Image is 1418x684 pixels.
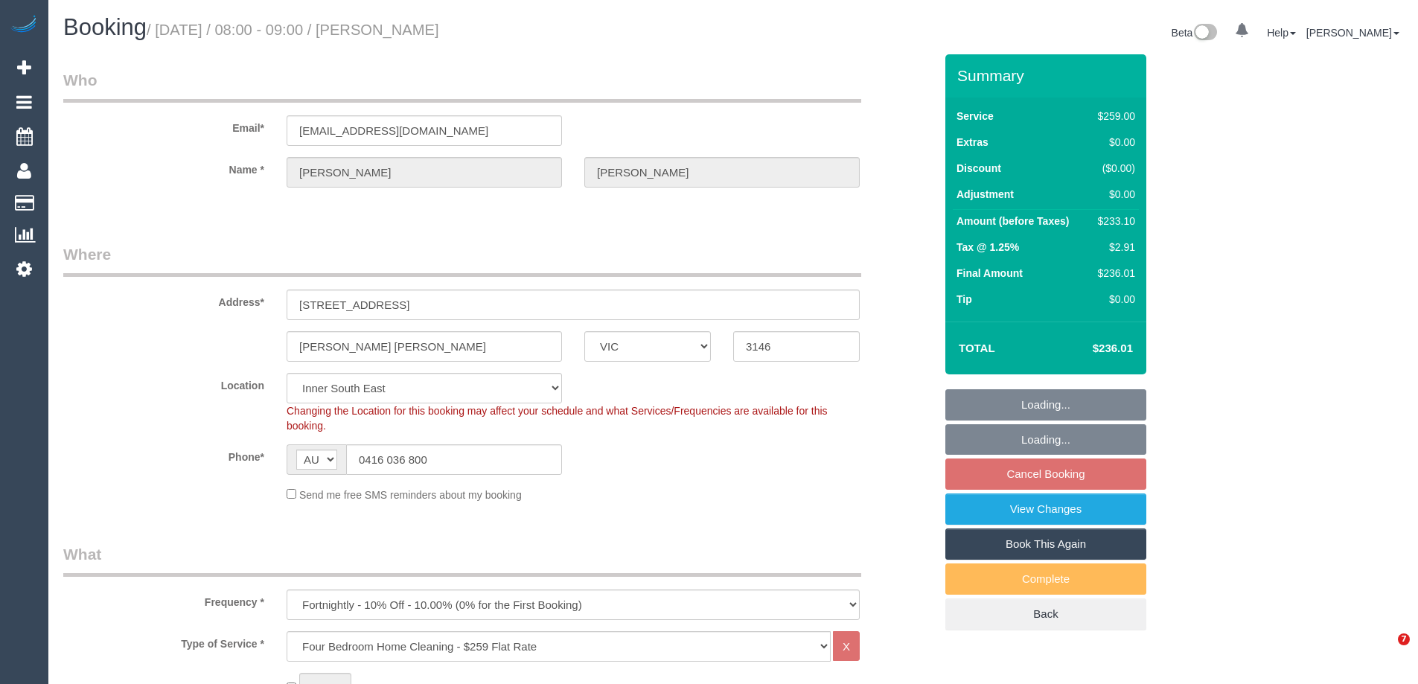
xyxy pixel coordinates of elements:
legend: Who [63,69,861,103]
input: Suburb* [287,331,562,362]
label: Tip [956,292,972,307]
label: Final Amount [956,266,1023,281]
span: Changing the Location for this booking may affect your schedule and what Services/Frequencies are... [287,405,828,432]
input: Post Code* [733,331,860,362]
img: New interface [1192,24,1217,43]
legend: What [63,543,861,577]
h3: Summary [957,67,1139,84]
legend: Where [63,243,861,277]
div: ($0.00) [1092,161,1135,176]
a: Help [1267,27,1296,39]
h4: $236.01 [1048,342,1133,355]
label: Extras [956,135,989,150]
div: $0.00 [1092,135,1135,150]
span: 7 [1398,633,1410,645]
span: Booking [63,14,147,40]
input: Email* [287,115,562,146]
label: Service [956,109,994,124]
strong: Total [959,342,995,354]
input: Phone* [346,444,562,475]
div: $2.91 [1092,240,1135,255]
label: Amount (before Taxes) [956,214,1069,228]
input: First Name* [287,157,562,188]
label: Name * [52,157,275,177]
a: Back [945,598,1146,630]
a: [PERSON_NAME] [1306,27,1399,39]
label: Frequency * [52,589,275,610]
div: $259.00 [1092,109,1135,124]
label: Email* [52,115,275,135]
div: $0.00 [1092,187,1135,202]
label: Address* [52,290,275,310]
label: Discount [956,161,1001,176]
label: Adjustment [956,187,1014,202]
span: Send me free SMS reminders about my booking [299,489,522,501]
a: View Changes [945,493,1146,525]
label: Location [52,373,275,393]
div: $233.10 [1092,214,1135,228]
label: Phone* [52,444,275,464]
a: Beta [1172,27,1218,39]
label: Tax @ 1.25% [956,240,1019,255]
iframe: Intercom live chat [1367,633,1403,669]
a: Book This Again [945,528,1146,560]
label: Type of Service * [52,631,275,651]
div: $0.00 [1092,292,1135,307]
div: $236.01 [1092,266,1135,281]
input: Last Name* [584,157,860,188]
small: / [DATE] / 08:00 - 09:00 / [PERSON_NAME] [147,22,439,38]
img: Automaid Logo [9,15,39,36]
